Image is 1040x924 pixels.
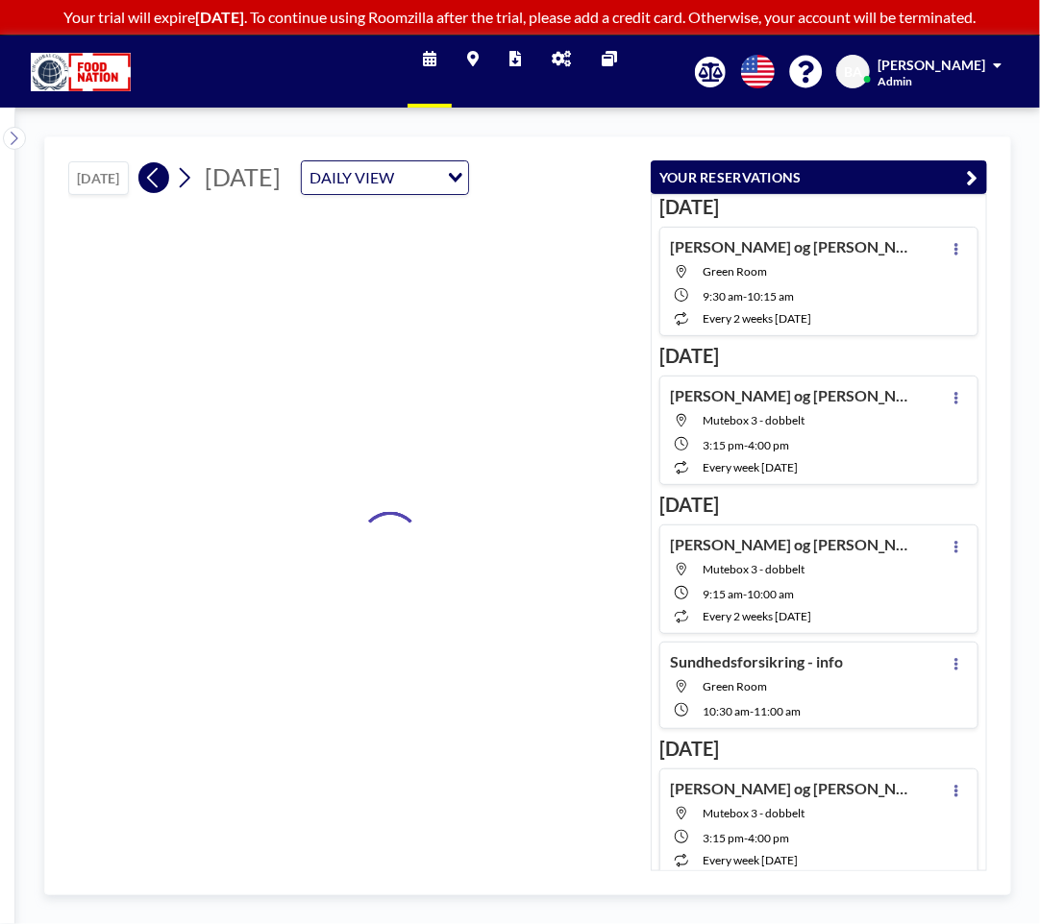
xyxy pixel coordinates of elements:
[744,831,748,845] span: -
[703,413,805,427] span: Mutebox 3 - dobbelt
[659,195,978,219] h3: [DATE]
[703,460,798,474] span: every week [DATE]
[659,493,978,517] h3: [DATE]
[743,587,747,601] span: -
[68,161,129,195] button: [DATE]
[703,562,805,576] span: Mutebox 3 - dobbelt
[703,609,811,623] span: every 2 weeks [DATE]
[748,438,789,452] span: 4:00 PM
[205,162,281,191] span: [DATE]
[747,587,794,601] span: 10:00 AM
[703,704,750,718] span: 10:30 AM
[302,161,468,194] div: Search for option
[743,289,747,304] span: -
[703,311,811,326] span: every 2 weeks [DATE]
[703,587,743,601] span: 9:15 AM
[703,679,767,693] span: Green Room
[400,165,436,190] input: Search for option
[703,438,744,452] span: 3:15 PM
[651,160,987,194] button: YOUR RESERVATIONS
[703,264,767,279] span: Green Room
[703,853,798,867] span: every week [DATE]
[750,704,754,718] span: -
[670,779,910,798] h4: [PERSON_NAME] og [PERSON_NAME]
[659,737,978,761] h3: [DATE]
[670,535,910,554] h4: [PERSON_NAME] og [PERSON_NAME]
[844,63,862,81] span: BA
[306,165,398,190] span: DAILY VIEW
[744,438,748,452] span: -
[703,289,743,304] span: 9:30 AM
[659,344,978,368] h3: [DATE]
[747,289,794,304] span: 10:15 AM
[670,652,843,671] h4: Sundhedsforsikring - info
[196,8,245,26] b: [DATE]
[703,806,805,820] span: Mutebox 3 - dobbelt
[31,53,131,91] img: organization-logo
[670,386,910,405] h4: [PERSON_NAME] og [PERSON_NAME]
[878,74,912,88] span: Admin
[754,704,801,718] span: 11:00 AM
[748,831,789,845] span: 4:00 PM
[670,237,910,256] h4: [PERSON_NAME] og [PERSON_NAME]
[878,57,985,73] span: [PERSON_NAME]
[703,831,744,845] span: 3:15 PM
